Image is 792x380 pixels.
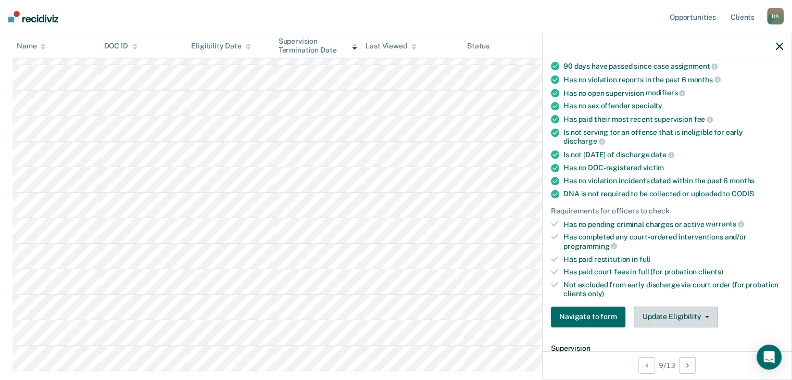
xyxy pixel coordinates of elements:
[551,344,783,353] dt: Supervision
[634,307,718,327] button: Update Eligibility
[279,37,358,55] div: Supervision Termination Date
[732,189,753,198] span: CODIS
[563,220,783,229] div: Has no pending criminal charges or active
[467,42,489,50] div: Status
[638,357,655,374] button: Previous Opportunity
[563,255,783,264] div: Has paid restitution in
[730,176,755,185] span: months
[643,163,664,172] span: victim
[563,176,783,185] div: Has no violation incidents dated within the past 6
[17,42,46,50] div: Name
[563,242,617,250] span: programming
[563,88,783,98] div: Has no open supervision
[563,268,783,276] div: Has paid court fees in full (for probation
[563,128,783,146] div: Is not serving for an offense that is ineligible for early
[8,11,58,22] img: Recidiviz
[563,137,605,145] span: discharge
[688,75,721,84] span: months
[639,255,650,263] span: full
[104,42,137,50] div: DOC ID
[563,75,783,84] div: Has no violation reports in the past 6
[551,307,625,327] button: Navigate to form
[757,345,782,370] div: Open Intercom Messenger
[588,289,604,298] span: only)
[366,42,416,50] div: Last Viewed
[563,115,783,124] div: Has paid their most recent supervision
[563,233,783,250] div: Has completed any court-ordered interventions and/or
[551,307,630,327] a: Navigate to form link
[698,268,723,276] span: clients)
[651,150,674,159] span: date
[563,189,783,198] div: DNA is not required to be collected or uploaded to
[563,61,783,71] div: 90 days have passed since case
[632,102,662,110] span: specialty
[679,357,696,374] button: Next Opportunity
[563,150,783,159] div: Is not [DATE] of discharge
[563,163,783,172] div: Has no DOC-registered
[563,281,783,298] div: Not excluded from early discharge via court order (for probation clients
[767,8,784,24] div: D A
[706,220,744,228] span: warrants
[551,207,783,216] div: Requirements for officers to check
[543,351,791,379] div: 9 / 13
[191,42,251,50] div: Eligibility Date
[646,88,686,97] span: modifiers
[694,115,713,123] span: fee
[671,62,718,70] span: assignment
[563,102,783,110] div: Has no sex offender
